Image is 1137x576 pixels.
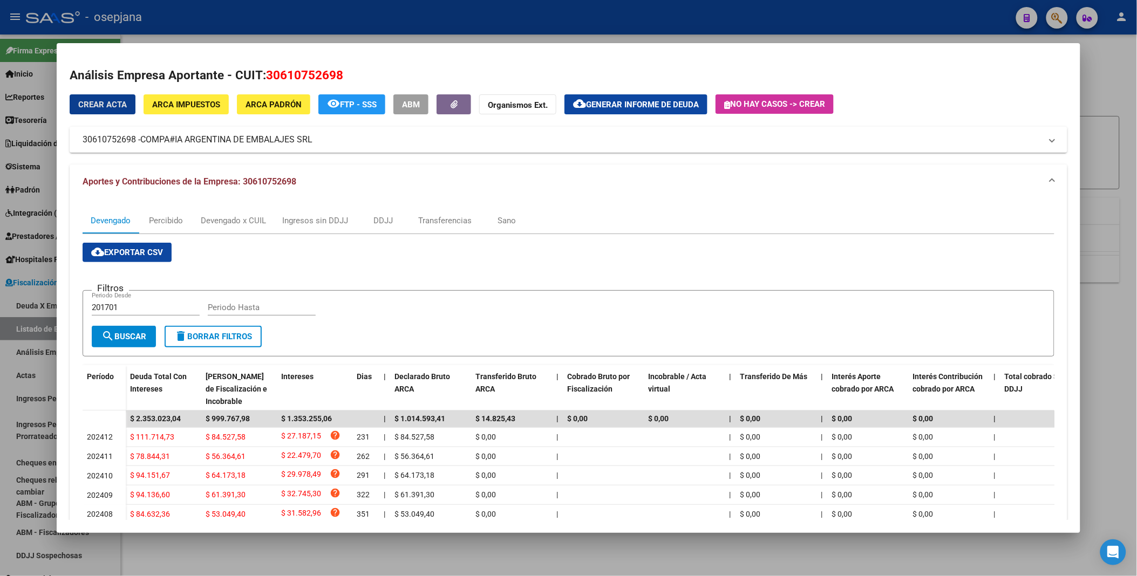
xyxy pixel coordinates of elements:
[821,452,822,461] span: |
[475,471,496,479] span: $ 0,00
[393,94,428,114] button: ABM
[281,507,321,522] span: $ 31.582,96
[87,471,113,480] span: 202410
[729,372,731,381] span: |
[740,510,760,518] span: $ 0,00
[644,365,725,413] datatable-header-cell: Incobrable / Acta virtual
[394,372,450,393] span: Declarado Bruto ARCA
[475,510,496,518] span: $ 0,00
[475,414,515,423] span: $ 14.825,43
[993,490,995,499] span: |
[126,365,201,413] datatable-header-cell: Deuda Total Con Intereses
[394,490,434,499] span: $ 61.391,30
[475,452,496,461] span: $ 0,00
[394,510,434,518] span: $ 53.049,40
[266,68,343,82] span: 30610752698
[913,510,933,518] span: $ 0,00
[556,510,558,518] span: |
[913,372,983,393] span: Interés Contribución cobrado por ARCA
[373,215,393,227] div: DDJJ
[913,471,933,479] span: $ 0,00
[552,365,563,413] datatable-header-cell: |
[83,243,172,262] button: Exportar CSV
[130,471,170,479] span: $ 94.151,67
[91,215,131,227] div: Devengado
[282,215,348,227] div: Ingresos sin DDJJ
[330,507,341,518] i: help
[394,414,445,423] span: $ 1.014.593,41
[724,99,825,109] span: No hay casos -> Crear
[281,488,321,502] span: $ 32.745,30
[384,471,385,479] span: |
[1000,365,1081,413] datatable-header-cell: Total cobrado Sin DDJJ
[70,164,1067,199] mat-expansion-panel-header: Aportes y Contribuciones de la Empresa: 30610752698
[832,372,894,393] span: Interés Aporte cobrado por ARCA
[152,100,220,109] span: ARCA Impuestos
[237,94,310,114] button: ARCA Padrón
[821,433,822,441] span: |
[913,452,933,461] span: $ 0,00
[246,100,302,109] span: ARCA Padrón
[281,449,321,464] span: $ 22.479,70
[725,365,736,413] datatable-header-cell: |
[993,471,995,479] span: |
[87,372,114,381] span: Período
[729,414,731,423] span: |
[165,326,262,347] button: Borrar Filtros
[716,94,834,114] button: No hay casos -> Crear
[87,510,113,518] span: 202408
[993,372,996,381] span: |
[586,100,699,109] span: Generar informe de deuda
[498,215,516,227] div: Sano
[821,471,822,479] span: |
[206,490,246,499] span: $ 61.391,30
[330,468,341,479] i: help
[281,468,321,483] span: $ 29.978,49
[488,100,548,110] strong: Organismos Ext.
[827,365,908,413] datatable-header-cell: Interés Aporte cobrado por ARCA
[206,471,246,479] span: $ 64.173,18
[729,452,731,461] span: |
[821,414,823,423] span: |
[832,490,852,499] span: $ 0,00
[1004,372,1065,393] span: Total cobrado Sin DDJJ
[357,372,372,381] span: Dias
[729,490,731,499] span: |
[206,452,246,461] span: $ 56.364,61
[318,94,385,114] button: FTP - SSS
[821,510,822,518] span: |
[340,100,377,109] span: FTP - SSS
[281,372,314,381] span: Intereses
[567,372,630,393] span: Cobrado Bruto por Fiscalización
[281,430,321,444] span: $ 27.187,15
[201,365,277,413] datatable-header-cell: Deuda Bruta Neto de Fiscalización e Incobrable
[384,414,386,423] span: |
[144,94,229,114] button: ARCA Impuestos
[740,452,760,461] span: $ 0,00
[556,433,558,441] span: |
[70,127,1067,153] mat-expansion-panel-header: 30610752698 -COMPA#IA ARGENTINA DE EMBALAJES SRL
[648,414,669,423] span: $ 0,00
[174,330,187,342] mat-icon: delete
[1100,539,1126,565] div: Open Intercom Messenger
[92,282,129,294] h3: Filtros
[556,490,558,499] span: |
[993,510,995,518] span: |
[357,471,370,479] span: 291
[475,372,536,393] span: Transferido Bruto ARCA
[327,97,340,110] mat-icon: remove_red_eye
[130,490,170,499] span: $ 94.136,60
[87,433,113,441] span: 202412
[913,414,933,423] span: $ 0,00
[130,372,187,393] span: Deuda Total Con Intereses
[390,365,471,413] datatable-header-cell: Declarado Bruto ARCA
[83,176,296,187] span: Aportes y Contribuciones de la Empresa: 30610752698
[330,449,341,460] i: help
[471,365,552,413] datatable-header-cell: Transferido Bruto ARCA
[729,433,731,441] span: |
[206,372,267,406] span: [PERSON_NAME] de Fiscalización e Incobrable
[556,414,559,423] span: |
[87,491,113,499] span: 202409
[993,414,996,423] span: |
[201,215,266,227] div: Devengado x CUIL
